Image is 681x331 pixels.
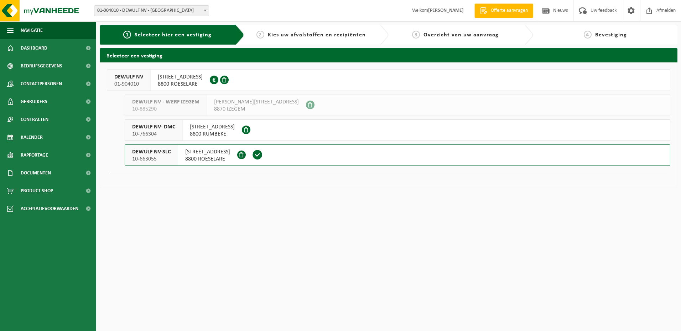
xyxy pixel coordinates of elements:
[190,123,235,131] span: [STREET_ADDRESS]
[489,7,530,14] span: Offerte aanvragen
[135,32,212,38] span: Selecteer hier een vestiging
[185,148,230,156] span: [STREET_ADDRESS]
[158,73,203,81] span: [STREET_ADDRESS]
[474,4,533,18] a: Offerte aanvragen
[132,148,171,156] span: DEWULF NV-SLC
[21,93,47,111] span: Gebruikers
[21,111,48,128] span: Contracten
[584,31,592,39] span: 4
[94,5,209,16] span: 01-904010 - DEWULF NV - ROESELARE
[595,32,627,38] span: Bevestiging
[185,156,230,163] span: 8800 ROESELARE
[21,146,48,164] span: Rapportage
[21,57,62,75] span: Bedrijfsgegevens
[21,200,78,218] span: Acceptatievoorwaarden
[132,106,199,113] span: 10-885290
[100,48,677,62] h2: Selecteer een vestiging
[21,39,47,57] span: Dashboard
[21,21,43,39] span: Navigatie
[132,156,171,163] span: 10-663055
[123,31,131,39] span: 1
[256,31,264,39] span: 2
[125,144,670,166] button: DEWULF NV-SLC 10-663055 [STREET_ADDRESS]8800 ROESELARE
[107,70,670,91] button: DEWULF NV 01-904010 [STREET_ADDRESS]8800 ROESELARE
[132,131,175,138] span: 10-766304
[132,98,199,106] span: DEWULF NV - WERF IZEGEM
[21,164,51,182] span: Documenten
[412,31,420,39] span: 3
[21,182,53,200] span: Product Shop
[190,131,235,138] span: 8800 RUMBEKE
[428,8,464,13] strong: [PERSON_NAME]
[125,119,670,141] button: DEWULF NV- DMC 10-766304 [STREET_ADDRESS]8800 RUMBEKE
[268,32,366,38] span: Kies uw afvalstoffen en recipiënten
[94,6,209,16] span: 01-904010 - DEWULF NV - ROESELARE
[21,128,43,146] span: Kalender
[214,106,299,113] span: 8870 IZEGEM
[132,123,175,131] span: DEWULF NV- DMC
[214,98,299,106] span: [PERSON_NAME][STREET_ADDRESS]
[21,75,62,93] span: Contactpersonen
[114,73,143,81] span: DEWULF NV
[114,81,143,88] span: 01-904010
[423,32,499,38] span: Overzicht van uw aanvraag
[158,81,203,88] span: 8800 ROESELARE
